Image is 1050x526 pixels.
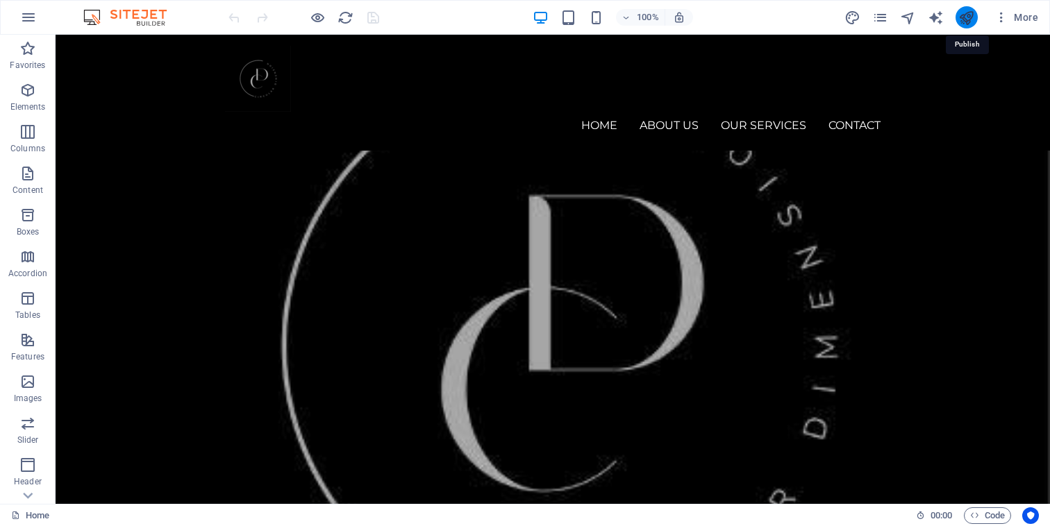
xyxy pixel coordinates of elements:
p: Features [11,351,44,362]
p: Content [12,185,43,196]
p: Tables [15,309,40,321]
p: Accordion [8,268,47,279]
p: Favorites [10,60,45,71]
a: Click to cancel selection. Double-click to open Pages [11,507,49,524]
span: : [940,510,942,520]
iframe: To enrich screen reader interactions, please activate Accessibility in Grammarly extension settings [56,35,1050,504]
h6: Session time [916,507,953,524]
button: More [989,6,1044,28]
p: Images [14,393,42,404]
p: Elements [10,101,46,112]
p: Columns [10,143,45,154]
span: Code [970,507,1005,524]
button: Code [964,507,1011,524]
span: More [994,10,1038,24]
p: Boxes [17,226,40,237]
p: Header [14,476,42,487]
p: Slider [17,434,39,446]
span: 00 00 [931,507,952,524]
button: Usercentrics [1022,507,1039,524]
